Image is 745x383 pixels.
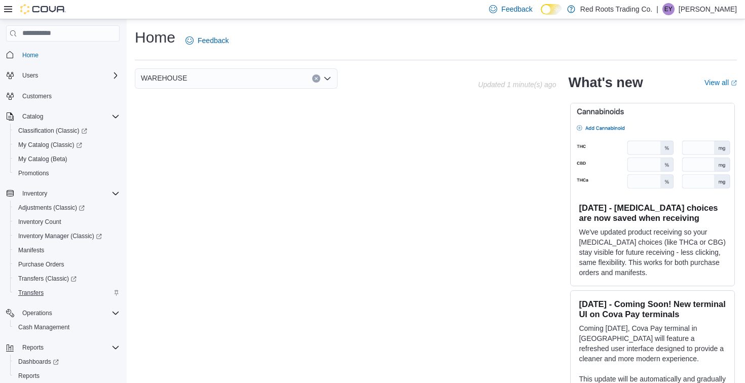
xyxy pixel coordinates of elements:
span: Customers [18,90,120,102]
a: Transfers [14,287,48,299]
span: Purchase Orders [18,260,64,269]
span: Purchase Orders [14,258,120,271]
a: My Catalog (Classic) [10,138,124,152]
span: Adjustments (Classic) [14,202,120,214]
button: Clear input [312,74,320,83]
span: Home [18,49,120,61]
span: Transfers (Classic) [18,275,77,283]
a: My Catalog (Classic) [14,139,86,151]
img: Cova [20,4,66,14]
a: Dashboards [14,356,63,368]
p: Red Roots Trading Co. [580,3,652,15]
span: Home [22,51,39,59]
button: Transfers [10,286,124,300]
button: Manifests [10,243,124,257]
p: | [656,3,658,15]
span: Catalog [18,110,120,123]
button: Operations [2,306,124,320]
span: Cash Management [14,321,120,333]
span: Inventory [18,187,120,200]
span: Classification (Classic) [18,127,87,135]
button: Catalog [2,109,124,124]
span: My Catalog (Beta) [18,155,67,163]
a: Transfers (Classic) [14,273,81,285]
a: Classification (Classic) [10,124,124,138]
span: Promotions [18,169,49,177]
button: Operations [18,307,56,319]
input: Dark Mode [541,4,562,15]
span: Transfers [14,287,120,299]
a: Cash Management [14,321,73,333]
a: Home [18,49,43,61]
a: Inventory Manager (Classic) [10,229,124,243]
span: Classification (Classic) [14,125,120,137]
span: Reports [18,372,40,380]
span: Inventory Manager (Classic) [14,230,120,242]
button: Cash Management [10,320,124,334]
button: Open list of options [323,74,331,83]
a: Adjustments (Classic) [14,202,89,214]
a: My Catalog (Beta) [14,153,71,165]
p: Updated 1 minute(s) ago [478,81,556,89]
span: EY [664,3,673,15]
a: Customers [18,90,56,102]
button: Users [18,69,42,82]
span: Inventory Manager (Classic) [18,232,102,240]
span: Promotions [14,167,120,179]
span: Reports [18,341,120,354]
span: WAREHOUSE [141,72,187,84]
span: Transfers [18,289,44,297]
span: Reports [22,343,44,352]
a: Dashboards [10,355,124,369]
a: Classification (Classic) [14,125,91,137]
h3: [DATE] - [MEDICAL_DATA] choices are now saved when receiving [579,203,726,223]
button: Home [2,48,124,62]
button: Inventory [18,187,51,200]
span: Reports [14,370,120,382]
span: Dashboards [18,358,59,366]
button: Inventory [2,186,124,201]
span: Cash Management [18,323,69,331]
button: Reports [2,340,124,355]
span: Feedback [198,35,229,46]
button: Promotions [10,166,124,180]
button: Inventory Count [10,215,124,229]
h1: Home [135,27,175,48]
span: Feedback [501,4,532,14]
svg: External link [731,80,737,86]
button: Catalog [18,110,47,123]
span: Catalog [22,112,43,121]
a: Purchase Orders [14,258,68,271]
span: Manifests [14,244,120,256]
span: Inventory Count [18,218,61,226]
button: Customers [2,89,124,103]
span: My Catalog (Classic) [14,139,120,151]
span: My Catalog (Beta) [14,153,120,165]
button: Users [2,68,124,83]
h3: [DATE] - Coming Soon! New terminal UI on Cova Pay terminals [579,299,726,319]
p: [PERSON_NAME] [679,3,737,15]
a: Inventory Manager (Classic) [14,230,106,242]
a: Adjustments (Classic) [10,201,124,215]
a: View allExternal link [704,79,737,87]
span: Manifests [18,246,44,254]
button: Reports [10,369,124,383]
span: My Catalog (Classic) [18,141,82,149]
span: Operations [22,309,52,317]
a: Inventory Count [14,216,65,228]
span: Customers [22,92,52,100]
span: Operations [18,307,120,319]
button: Reports [18,341,48,354]
a: Promotions [14,167,53,179]
p: Coming [DATE], Cova Pay terminal in [GEOGRAPHIC_DATA] will feature a refreshed user interface des... [579,323,726,364]
p: We've updated product receiving so your [MEDICAL_DATA] choices (like THCa or CBG) stay visible fo... [579,227,726,278]
a: Feedback [181,30,233,51]
span: Users [22,71,38,80]
a: Reports [14,370,44,382]
a: Manifests [14,244,48,256]
button: My Catalog (Beta) [10,152,124,166]
span: Adjustments (Classic) [18,204,85,212]
div: Eden Yohannes [662,3,675,15]
a: Transfers (Classic) [10,272,124,286]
